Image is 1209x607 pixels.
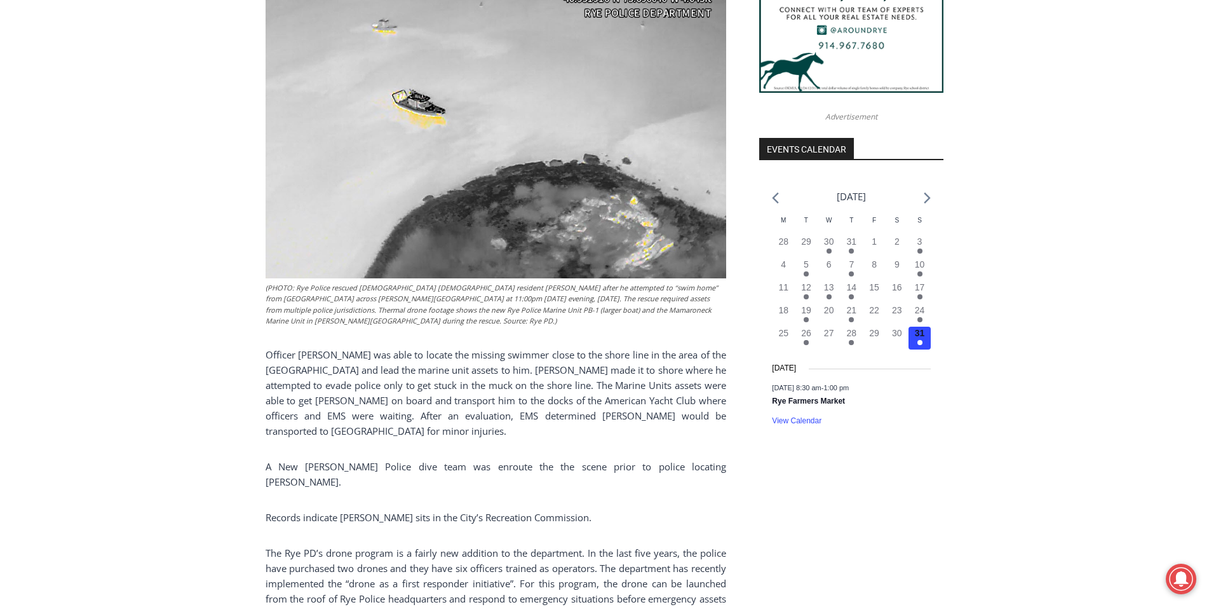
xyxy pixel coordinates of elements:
[892,305,902,315] time: 23
[917,294,922,299] em: Has events
[915,259,925,269] time: 10
[387,13,442,49] h4: Book [PERSON_NAME]'s Good Humor for Your Event
[847,236,857,247] time: 31
[849,340,854,345] em: Has events
[778,328,788,338] time: 25
[841,235,863,258] button: 31 Has events
[849,294,854,299] em: Has events
[781,217,786,224] span: M
[841,281,863,304] button: 14 Has events
[824,305,834,315] time: 20
[886,327,908,350] button: 30
[818,235,841,258] button: 30 Has events
[886,215,908,235] div: Saturday
[377,4,459,58] a: Book [PERSON_NAME]'s Good Humor for Your Event
[795,281,818,304] button: 12 Has events
[795,235,818,258] button: 29
[795,215,818,235] div: Tuesday
[772,362,796,374] time: [DATE]
[266,510,726,525] p: Records indicate [PERSON_NAME] sits in the City’s Recreation Commission.
[801,305,811,315] time: 19
[772,383,849,391] time: -
[772,383,821,391] span: [DATE] 8:30 am
[795,304,818,327] button: 19 Has events
[306,123,616,158] a: Intern @ [DOMAIN_NAME]
[886,281,908,304] button: 16
[818,281,841,304] button: 13 Has events
[778,305,788,315] time: 18
[917,217,922,224] span: S
[841,215,863,235] div: Thursday
[915,305,925,315] time: 24
[915,282,925,292] time: 17
[872,259,877,269] time: 8
[841,258,863,281] button: 7 Has events
[895,217,899,224] span: S
[778,236,788,247] time: 28
[847,305,857,315] time: 21
[917,236,922,247] time: 3
[804,294,809,299] em: Has events
[804,259,809,269] time: 5
[886,258,908,281] button: 9
[266,347,726,439] p: Officer [PERSON_NAME] was able to locate the missing swimmer close to the shore line in the area ...
[863,281,886,304] button: 15
[772,192,779,204] a: Previous month
[772,235,795,258] button: 28
[778,282,788,292] time: 11
[849,317,854,322] em: Has events
[841,304,863,327] button: 21 Has events
[924,192,931,204] a: Next month
[804,340,809,345] em: Has events
[917,249,922,254] em: Has events
[818,215,841,235] div: Wednesday
[895,259,900,269] time: 9
[869,282,879,292] time: 15
[772,397,845,407] a: Rye Farmers Market
[869,328,879,338] time: 29
[1,128,128,158] a: Open Tues. - Sun. [PHONE_NUMBER]
[130,79,180,152] div: "...watching a master [PERSON_NAME] chef prepare an omakase meal is fascinating dinner theater an...
[321,1,600,123] div: "We would have speakers with experience in local journalism speak to us about their experiences a...
[83,23,314,35] div: No Generators on Trucks so No Noise or Pollution
[917,340,922,345] em: Has events
[804,317,809,322] em: Has events
[917,271,922,276] em: Has events
[804,271,809,276] em: Has events
[847,328,857,338] time: 28
[895,236,900,247] time: 2
[824,328,834,338] time: 27
[849,217,853,224] span: T
[813,111,890,123] span: Advertisement
[772,327,795,350] button: 25
[781,259,786,269] time: 4
[801,282,811,292] time: 12
[772,215,795,235] div: Monday
[872,236,877,247] time: 1
[824,236,834,247] time: 30
[915,328,925,338] time: 31
[908,327,931,350] button: 31 Has events
[892,328,902,338] time: 30
[849,271,854,276] em: Has events
[837,188,866,205] li: [DATE]
[818,258,841,281] button: 6
[772,258,795,281] button: 4
[772,304,795,327] button: 18
[759,138,854,160] h2: Events Calendar
[795,327,818,350] button: 26 Has events
[266,282,726,327] figcaption: (PHOTO: Rye Police rescued [DEMOGRAPHIC_DATA] [DEMOGRAPHIC_DATA] resident [PERSON_NAME] after he ...
[804,217,808,224] span: T
[917,317,922,322] em: Has events
[908,215,931,235] div: Sunday
[908,304,931,327] button: 24 Has events
[824,282,834,292] time: 13
[801,236,811,247] time: 29
[863,235,886,258] button: 1
[4,131,125,179] span: Open Tues. - Sun. [PHONE_NUMBER]
[849,249,854,254] em: Has events
[823,383,849,391] span: 1:00 pm
[908,281,931,304] button: 17 Has events
[332,126,589,155] span: Intern @ [DOMAIN_NAME]
[266,459,726,489] p: A New [PERSON_NAME] Police dive team was enroute the the scene prior to police locating [PERSON_N...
